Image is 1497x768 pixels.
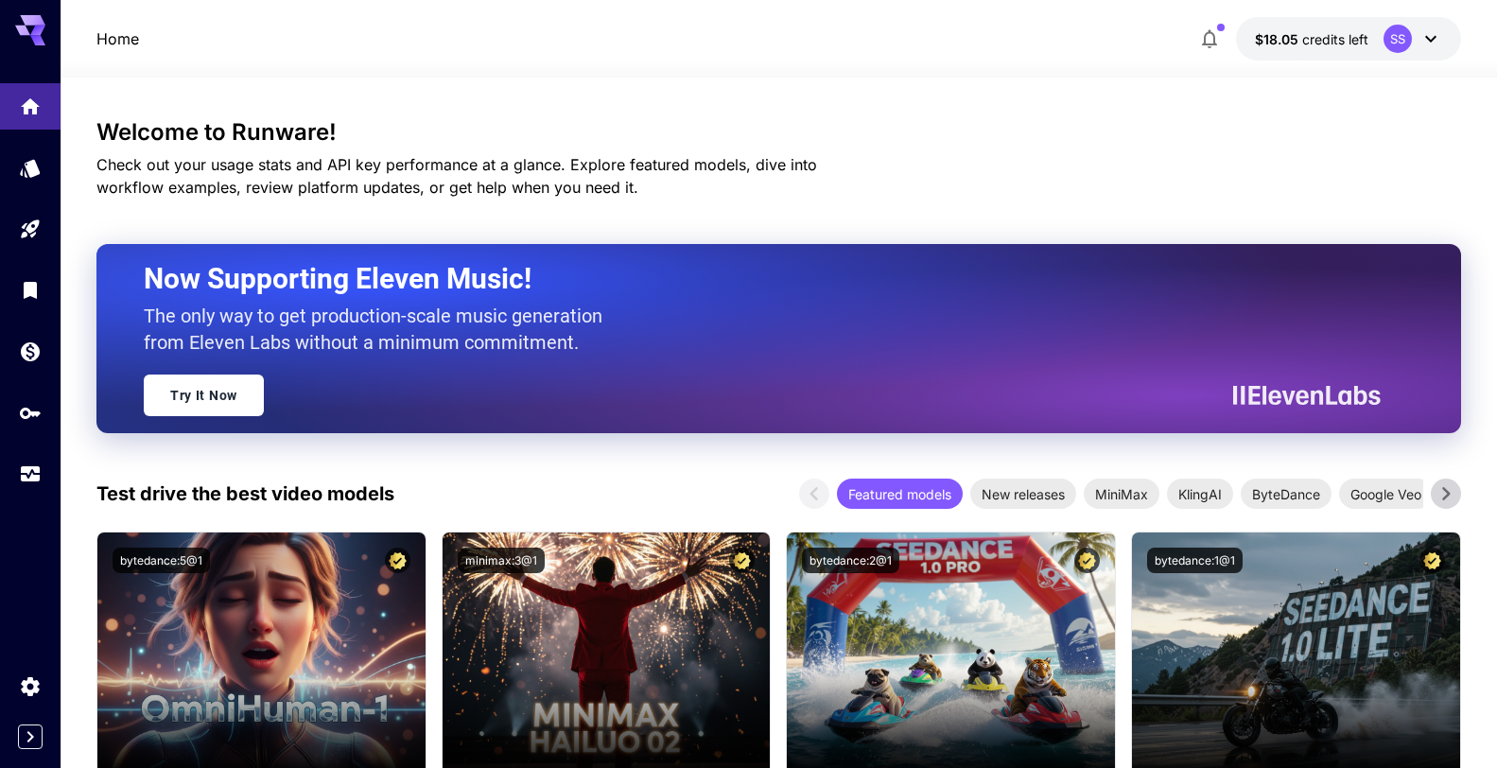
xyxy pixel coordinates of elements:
[837,479,963,509] div: Featured models
[802,548,899,573] button: bytedance:2@1
[1167,484,1233,504] span: KlingAI
[458,548,545,573] button: minimax:3@1
[113,548,210,573] button: bytedance:5@1
[1147,548,1243,573] button: bytedance:1@1
[1339,479,1433,509] div: Google Veo
[1236,17,1461,61] button: $18.05171SS
[970,484,1076,504] span: New releases
[19,278,42,302] div: Library
[1419,548,1445,573] button: Certified Model – Vetted for best performance and includes a commercial license.
[19,674,42,698] div: Settings
[1241,479,1332,509] div: ByteDance
[729,548,755,573] button: Certified Model – Vetted for best performance and includes a commercial license.
[1167,479,1233,509] div: KlingAI
[970,479,1076,509] div: New releases
[96,119,1461,146] h3: Welcome to Runware!
[19,401,42,425] div: API Keys
[144,375,264,416] a: Try It Now
[96,27,139,50] nav: breadcrumb
[385,548,410,573] button: Certified Model – Vetted for best performance and includes a commercial license.
[1241,484,1332,504] span: ByteDance
[96,155,817,197] span: Check out your usage stats and API key performance at a glance. Explore featured models, dive int...
[144,261,1366,297] h2: Now Supporting Eleven Music!
[19,95,42,118] div: Home
[96,480,394,508] p: Test drive the best video models
[19,463,42,486] div: Usage
[1074,548,1100,573] button: Certified Model – Vetted for best performance and includes a commercial license.
[19,156,42,180] div: Models
[1255,31,1302,47] span: $18.05
[1339,484,1433,504] span: Google Veo
[1302,31,1368,47] span: credits left
[1084,479,1159,509] div: MiniMax
[1084,484,1159,504] span: MiniMax
[19,340,42,363] div: Wallet
[96,27,139,50] a: Home
[18,724,43,749] button: Expand sidebar
[837,484,963,504] span: Featured models
[144,303,617,356] p: The only way to get production-scale music generation from Eleven Labs without a minimum commitment.
[19,218,42,241] div: Playground
[1384,25,1412,53] div: SS
[1255,29,1368,49] div: $18.05171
